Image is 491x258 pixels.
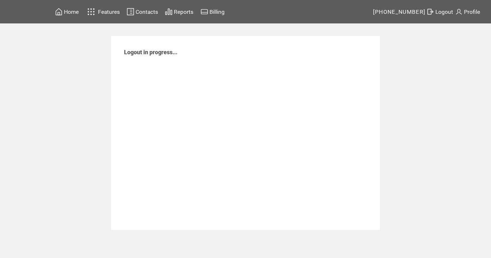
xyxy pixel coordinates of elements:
[426,8,434,16] img: exit.svg
[55,8,63,16] img: home.svg
[425,7,454,17] a: Logout
[136,9,158,15] span: Contacts
[127,8,134,16] img: contacts.svg
[435,9,453,15] span: Logout
[165,8,173,16] img: chart.svg
[98,9,120,15] span: Features
[85,6,97,17] img: features.svg
[454,7,481,17] a: Profile
[54,7,80,17] a: Home
[64,9,79,15] span: Home
[164,7,194,17] a: Reports
[455,8,463,16] img: profile.svg
[464,9,480,15] span: Profile
[85,5,121,18] a: Features
[201,8,208,16] img: creidtcard.svg
[124,49,177,56] span: Logout in progress...
[126,7,159,17] a: Contacts
[174,9,193,15] span: Reports
[200,7,226,17] a: Billing
[373,9,426,15] span: [PHONE_NUMBER]
[210,9,225,15] span: Billing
